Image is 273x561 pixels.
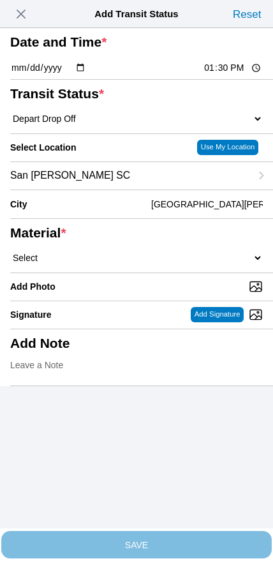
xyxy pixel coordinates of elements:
ion-button: Use My Location [197,140,258,155]
ion-button: Add Signature [191,307,244,322]
ion-label: City [10,199,146,209]
ion-label: Date and Time [10,34,258,50]
label: Select Location [10,142,76,153]
ion-button: Reset [230,4,264,24]
label: Signature [10,310,52,320]
span: San [PERSON_NAME] SC [10,170,130,181]
ion-label: Add Note [10,336,258,351]
ion-label: Transit Status [10,86,258,101]
ion-label: Material [10,225,258,241]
